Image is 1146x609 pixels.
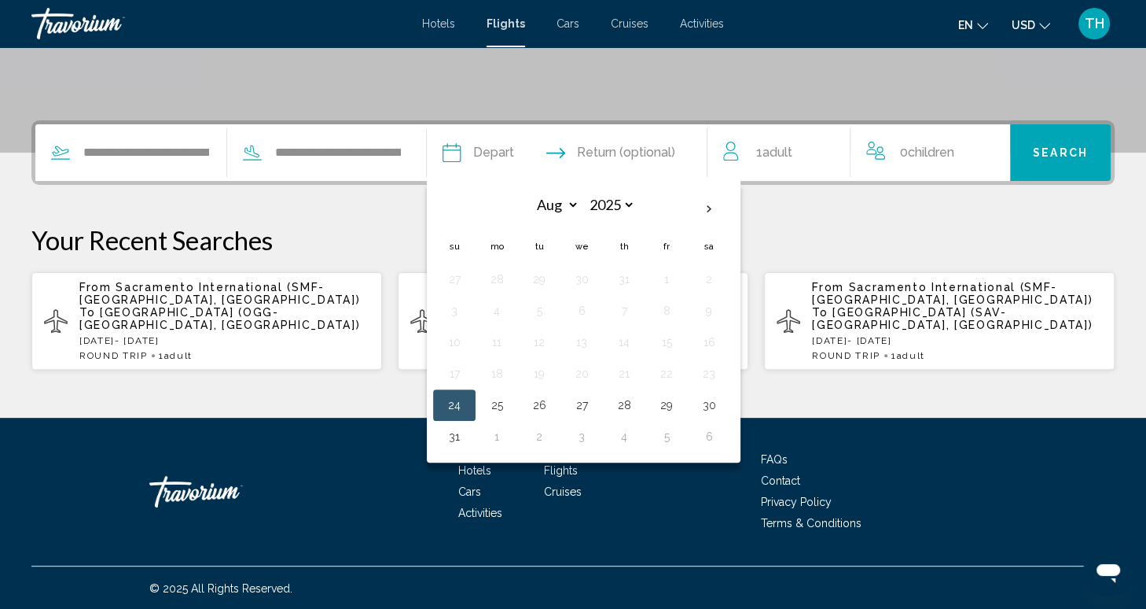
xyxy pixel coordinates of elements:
span: Return (optional) [577,142,675,164]
a: Activities [458,507,502,519]
button: Day 27 [569,394,594,416]
select: Select year [584,191,635,219]
span: From [79,281,112,293]
button: Day 30 [569,268,594,290]
button: Day 28 [612,394,637,416]
button: Day 3 [442,300,467,322]
div: Search widget [35,124,1111,181]
button: Day 28 [484,268,509,290]
button: Day 21 [612,363,637,385]
span: [GEOGRAPHIC_DATA] (OGG-[GEOGRAPHIC_DATA], [GEOGRAPHIC_DATA]) [79,306,360,331]
button: Day 10 [442,331,467,353]
button: Travelers: 1 adult, 0 children [707,124,1010,181]
button: Depart date [443,124,514,181]
a: Travorium [149,468,307,515]
button: Return date [546,124,675,181]
p: [DATE] - [DATE] [79,335,369,346]
a: Contact [761,474,800,487]
span: [GEOGRAPHIC_DATA] (SAV-[GEOGRAPHIC_DATA], [GEOGRAPHIC_DATA]) [812,306,1093,331]
button: Day 31 [612,268,637,290]
iframe: Button to launch messaging window [1083,546,1133,596]
span: TH [1085,16,1104,31]
a: Hotels [422,17,455,30]
span: Children [907,145,953,160]
button: Next month [688,191,730,227]
a: Cruises [611,17,648,30]
span: Terms & Conditions [761,517,861,530]
button: Day 5 [527,300,552,322]
button: Day 7 [612,300,637,322]
button: Change currency [1012,13,1050,36]
button: Day 6 [569,300,594,322]
button: From Sacramento International (SMF-[GEOGRAPHIC_DATA], [GEOGRAPHIC_DATA]) To [GEOGRAPHIC_DATA] (SA... [764,271,1115,371]
a: Hotels [458,464,491,477]
span: 1 [159,350,193,361]
span: ROUND TRIP [812,350,880,361]
span: 1 [891,350,925,361]
button: Day 25 [484,394,509,416]
span: 0 [899,142,953,164]
a: Privacy Policy [761,496,832,508]
span: To [79,306,95,319]
button: Day 3 [569,426,594,448]
a: Cars [556,17,579,30]
a: Cruises [544,485,582,498]
button: Day 1 [484,426,509,448]
a: Cars [458,485,481,498]
button: Day 23 [696,363,722,385]
select: Select month [528,191,579,219]
button: Search [1010,124,1111,181]
button: Day 8 [654,300,679,322]
button: Day 2 [527,426,552,448]
button: Day 20 [569,363,594,385]
span: To [812,306,828,319]
button: Day 29 [527,268,552,290]
span: Adult [164,350,193,361]
span: Sacramento International (SMF-[GEOGRAPHIC_DATA], [GEOGRAPHIC_DATA]) [79,281,360,306]
button: Day 30 [696,394,722,416]
span: USD [1012,19,1035,31]
span: ROUND TRIP [79,350,148,361]
a: Flights [544,464,578,477]
button: Day 1 [654,268,679,290]
button: Day 14 [612,331,637,353]
span: Sacramento International (SMF-[GEOGRAPHIC_DATA], [GEOGRAPHIC_DATA]) [812,281,1093,306]
button: Day 4 [484,300,509,322]
button: Day 4 [612,426,637,448]
button: Day 29 [654,394,679,416]
button: Change language [958,13,988,36]
button: Day 2 [696,268,722,290]
button: Day 31 [442,426,467,448]
a: Activities [680,17,724,30]
span: Flights [487,17,525,30]
button: Day 22 [654,363,679,385]
button: From Sacramento International (SMF-[GEOGRAPHIC_DATA], [GEOGRAPHIC_DATA]) To [GEOGRAPHIC_DATA] (SA... [398,271,748,371]
button: Day 11 [484,331,509,353]
button: Day 16 [696,331,722,353]
p: [DATE] - [DATE] [812,335,1102,346]
button: Day 13 [569,331,594,353]
p: Your Recent Searches [31,224,1115,256]
a: Travorium [31,8,406,39]
button: Day 27 [442,268,467,290]
button: User Menu [1074,7,1115,40]
button: Day 5 [654,426,679,448]
span: © 2025 All Rights Reserved. [149,582,292,595]
span: Adult [762,145,792,160]
button: Day 17 [442,363,467,385]
button: Day 26 [527,394,552,416]
button: Day 12 [527,331,552,353]
span: en [958,19,973,31]
span: FAQs [761,453,788,466]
